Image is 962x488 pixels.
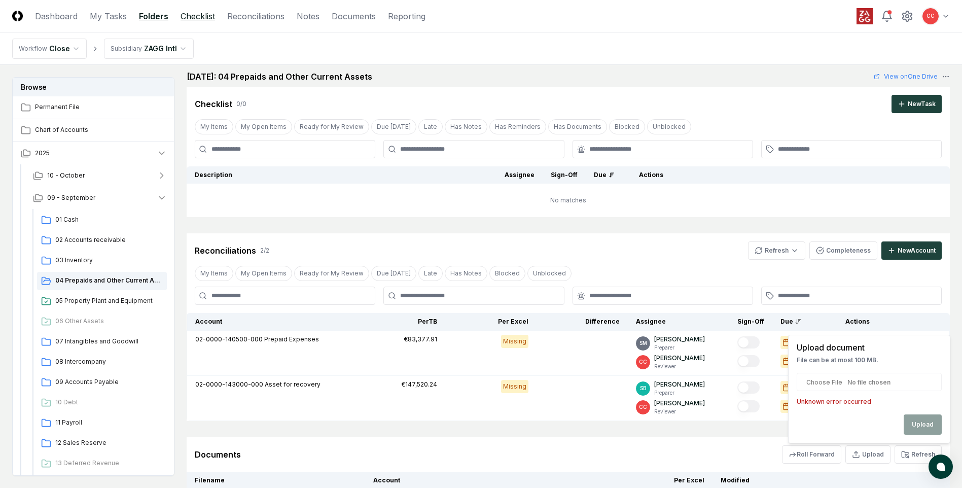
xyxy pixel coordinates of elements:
[12,11,23,21] img: Logo
[294,119,369,134] button: Ready for My Review
[37,272,167,290] a: 04 Prepaids and Other Current Assets
[55,337,163,346] span: 07 Intangibles and Goodwill
[195,98,232,110] div: Checklist
[195,380,263,388] span: 02-0000-143000-000
[90,10,127,22] a: My Tasks
[527,266,572,281] button: Unblocked
[780,317,821,326] div: Due
[37,333,167,351] a: 07 Intangibles and Goodwill
[55,438,163,447] span: 12 Sales Reserve
[47,193,95,202] span: 09 - September
[748,241,805,260] button: Refresh
[929,455,953,479] button: atlas-launcher
[543,166,586,184] th: Sign-Off
[35,10,78,22] a: Dashboard
[55,317,163,326] span: 06 Other Assets
[13,142,175,164] button: 2025
[236,99,246,109] div: 0 / 0
[857,8,873,24] img: ZAGG logo
[195,119,233,134] button: My Items
[297,10,319,22] a: Notes
[195,335,263,343] span: 02-0000-140500-000
[927,12,935,20] span: CC
[654,335,705,344] p: [PERSON_NAME]
[37,353,167,371] a: 08 Intercompany
[25,164,175,187] button: 10 - October
[195,448,241,461] div: Documents
[55,377,163,387] span: 09 Accounts Payable
[797,343,942,352] h4: Upload document
[881,241,942,260] button: NewAccount
[47,171,85,180] span: 10 - October
[654,354,705,363] p: [PERSON_NAME]
[797,397,942,406] p: Unknown error occurred
[654,389,705,397] p: Preparer
[195,266,233,281] button: My Items
[908,99,936,109] div: New Task
[874,72,938,81] a: View onOne Drive
[187,166,496,184] th: Description
[489,119,546,134] button: Has Reminders
[737,336,760,348] button: Mark complete
[737,381,760,394] button: Mark complete
[898,246,936,255] div: New Account
[37,252,167,270] a: 03 Inventory
[445,119,487,134] button: Has Notes
[737,355,760,367] button: Mark complete
[13,119,175,142] a: Chart of Accounts
[139,10,168,22] a: Folders
[895,445,942,464] button: Refresh
[264,335,319,343] span: Prepaid Expenses
[371,266,416,281] button: Due Today
[19,44,47,53] div: Workflow
[501,335,528,348] div: Missing
[445,313,537,331] th: Per Excel
[235,266,292,281] button: My Open Items
[371,119,416,134] button: Due Today
[631,170,942,180] div: Actions
[332,10,376,22] a: Documents
[639,339,647,347] span: SM
[37,231,167,250] a: 02 Accounts receivable
[37,414,167,432] a: 11 Payroll
[260,246,269,255] div: 2 / 2
[782,445,841,464] button: Roll Forward
[537,313,628,331] th: Difference
[187,184,950,217] td: No matches
[195,317,346,326] div: Account
[609,119,645,134] button: Blocked
[388,10,425,22] a: Reporting
[892,95,942,113] button: NewTask
[354,313,445,331] th: Per TB
[35,102,167,112] span: Permanent File
[37,394,167,412] a: 10 Debt
[797,356,942,365] p: File can be at most 100 MB.
[55,276,163,285] span: 04 Prepaids and Other Current Assets
[501,380,528,393] div: Missing
[654,344,705,352] p: Preparer
[845,445,890,464] button: Upload
[404,335,437,344] div: €83,377.91
[37,312,167,331] a: 06 Other Assets
[13,96,175,119] a: Permanent File
[489,266,525,281] button: Blocked
[647,119,691,134] button: Unblocked
[294,266,369,281] button: Ready for My Review
[729,313,772,331] th: Sign-Off
[654,363,705,370] p: Reviewer
[265,380,320,388] span: Asset for recovery
[37,211,167,229] a: 01 Cash
[195,245,256,257] div: Reconciliations
[654,380,705,389] p: [PERSON_NAME]
[837,317,942,326] div: Actions
[37,292,167,310] a: 05 Property Plant and Equipment
[35,125,167,134] span: Chart of Accounts
[639,403,647,411] span: CC
[640,385,646,392] span: SB
[55,215,163,224] span: 01 Cash
[809,241,877,260] button: Completeness
[187,71,372,83] h2: [DATE]: 04 Prepaids and Other Current Assets
[37,434,167,452] a: 12 Sales Reserve
[55,418,163,427] span: 11 Payroll
[639,358,647,366] span: CC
